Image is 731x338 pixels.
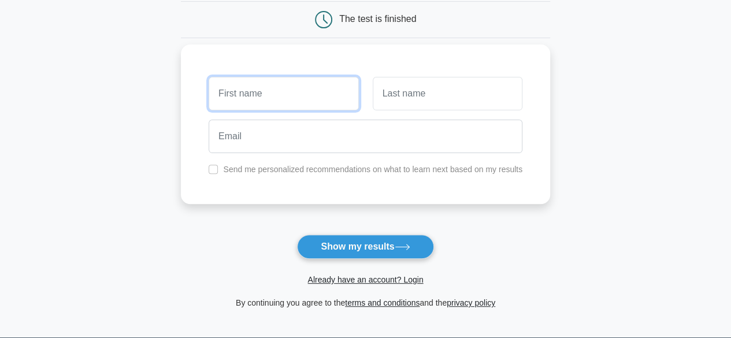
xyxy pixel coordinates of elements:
div: The test is finished [339,14,416,24]
a: terms and conditions [345,298,420,307]
div: By continuing you agree to the and the [174,296,557,310]
input: Email [209,120,522,153]
a: Already have an account? Login [307,275,423,284]
label: Send me personalized recommendations on what to learn next based on my results [223,165,522,174]
input: Last name [373,77,522,110]
a: privacy policy [447,298,495,307]
input: First name [209,77,358,110]
button: Show my results [297,235,433,259]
